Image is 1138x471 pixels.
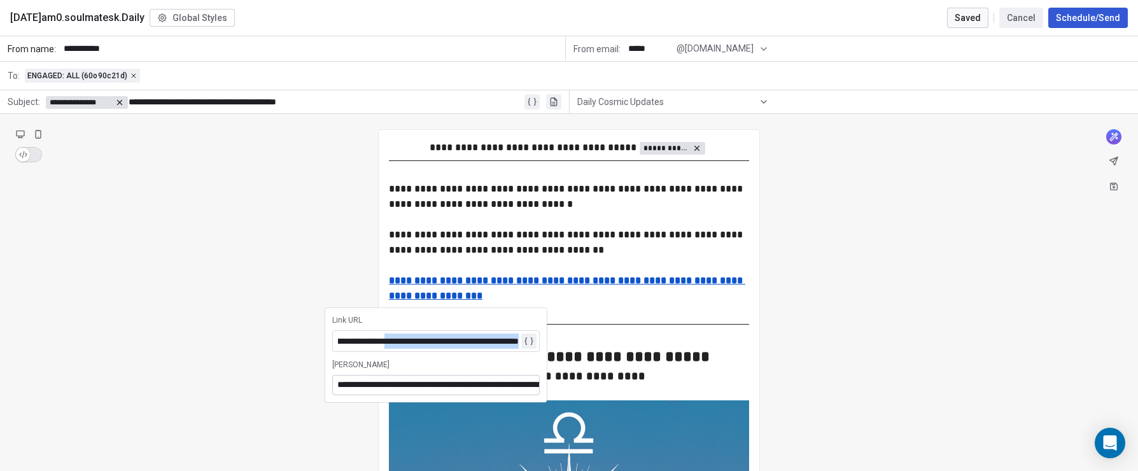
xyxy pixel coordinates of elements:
button: Schedule/Send [1048,8,1128,28]
span: [DATE]am0.soulmatesk.Daily [10,10,144,25]
span: Subject: [8,95,40,112]
span: @[DOMAIN_NAME] [677,42,754,55]
span: From name: [8,43,59,55]
button: Global Styles [150,9,235,27]
span: ENGAGED: ALL (60o90c21d) [27,71,127,81]
button: Saved [947,8,988,28]
div: Link URL [332,315,540,325]
button: Cancel [999,8,1043,28]
span: To: [8,69,20,82]
div: [PERSON_NAME] [332,360,540,370]
div: Open Intercom Messenger [1095,428,1125,458]
span: From email: [573,43,621,55]
span: Daily Cosmic Updates [577,95,664,108]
